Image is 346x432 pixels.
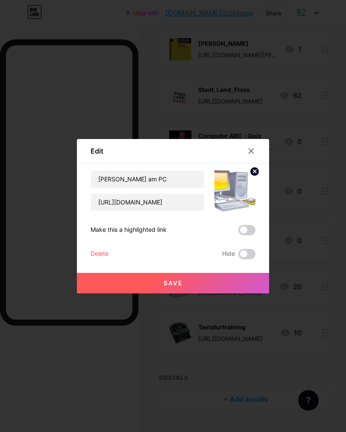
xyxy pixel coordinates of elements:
span: Save [164,279,183,287]
button: Save [77,273,269,293]
img: link_thumbnail [214,170,255,211]
div: Edit [91,146,103,156]
div: Delete [91,249,108,259]
span: Hide [222,249,235,259]
input: URL [91,194,204,211]
div: Make this a highlighted link [91,225,167,235]
input: Title [91,171,204,188]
